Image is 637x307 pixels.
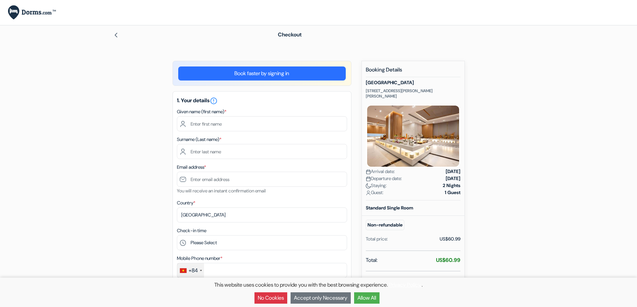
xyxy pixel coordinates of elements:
span: Departure date: [366,175,402,182]
input: Enter email address [177,172,347,187]
span: Checkout [278,31,302,38]
div: Total price: [366,236,388,243]
b: Standard Single Room [366,205,413,211]
div: Vietnam (Việt Nam): +84 [177,263,204,278]
a: Privacy Policy. [389,281,422,288]
label: Country [177,199,195,206]
p: [STREET_ADDRESS][PERSON_NAME][PERSON_NAME] [366,88,460,99]
strong: [DATE] [446,168,460,175]
h5: Booking Details [366,66,460,77]
strong: [DATE] [446,175,460,182]
div: +84 [189,267,198,275]
button: No Cookies [254,292,287,304]
h5: [GEOGRAPHIC_DATA] [366,80,460,86]
label: Surname (Last name) [177,136,221,143]
button: Allow All [354,292,380,304]
label: Check-in time [177,227,206,234]
span: Staying: [366,182,387,189]
img: moon.svg [366,183,371,188]
strong: 2 Nights [443,182,460,189]
h5: 1. Your details [177,97,347,105]
img: user_icon.svg [366,190,371,195]
strong: 1 Guest [445,189,460,196]
img: calendar.svg [366,176,371,181]
span: Arrival date: [366,168,395,175]
p: This website uses cookies to provide you with the best browsing experience. . [3,281,634,289]
button: Accept only Necessary [291,292,351,304]
label: Mobile Phone number [177,255,222,262]
img: calendar.svg [366,169,371,174]
i: error_outline [210,97,218,105]
label: Given name (first name) [177,108,226,115]
small: Non-refundable [366,220,404,230]
input: Enter first name [177,116,347,131]
label: Email address [177,164,206,171]
small: You will receive an instant confirmation email [177,188,266,194]
a: Book faster by signing in [178,66,346,81]
img: Dorms.com [8,5,56,20]
div: US$60.99 [440,236,460,243]
img: left_arrow.svg [113,32,119,38]
strong: US$60.99 [436,257,460,264]
span: Guest: [366,189,384,196]
span: Total: [366,256,378,264]
input: Enter last name [177,144,347,159]
a: error_outline [210,97,218,104]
